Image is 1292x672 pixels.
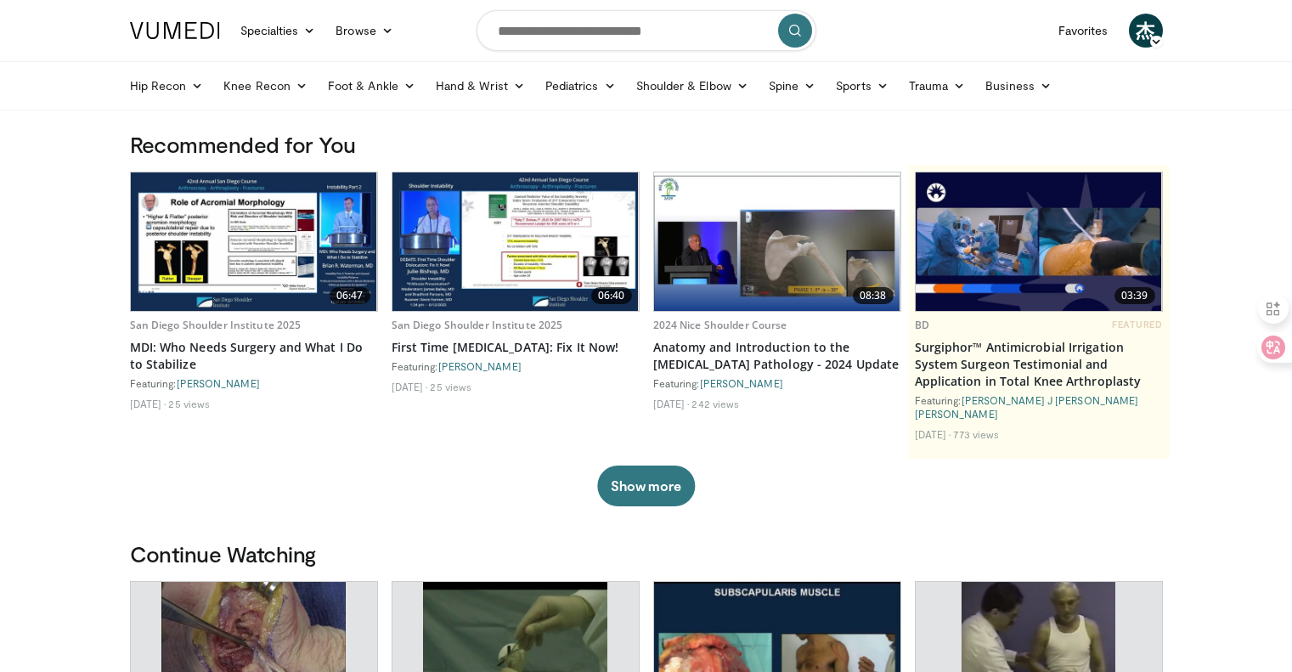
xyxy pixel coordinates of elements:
a: Anatomy and Introduction to the [MEDICAL_DATA] Pathology - 2024 Update [653,339,901,373]
a: Hand & Wrist [426,69,535,103]
a: 06:40 [392,172,639,311]
a: 06:47 [131,172,377,311]
li: 242 views [691,397,739,410]
a: First Time [MEDICAL_DATA]: Fix It Now! [392,339,640,356]
button: Show more [597,466,695,506]
a: Business [975,69,1062,103]
div: Featuring: [392,359,640,373]
div: Featuring: [653,376,901,390]
h3: Continue Watching [130,540,1163,568]
a: Surgiphor™ Antimicrobial Irrigation System Surgeon Testimonial and Application in Total Knee Arth... [915,339,1163,390]
h3: Recommended for You [130,131,1163,158]
a: [PERSON_NAME] J [PERSON_NAME] [PERSON_NAME] [915,394,1139,420]
a: Sports [826,69,899,103]
li: [DATE] [915,427,951,441]
a: BD [915,318,929,332]
li: 25 views [430,380,471,393]
a: Pediatrics [535,69,626,103]
a: Foot & Ankle [318,69,426,103]
li: [DATE] [392,380,428,393]
li: [DATE] [653,397,690,410]
a: Specialties [230,14,326,48]
li: 773 views [953,427,999,441]
a: Shoulder & Elbow [626,69,759,103]
span: 08:38 [853,287,894,304]
img: 70422da6-974a-44ac-bf9d-78c82a89d891.620x360_q85_upscale.jpg [916,172,1162,311]
span: 06:47 [330,287,370,304]
span: FEATURED [1112,319,1162,330]
a: San Diego Shoulder Institute 2025 [130,318,302,332]
img: 520775e4-b945-4e52-ae3a-b4b1d9154673.620x360_q85_upscale.jpg [392,172,639,311]
span: 03:39 [1114,287,1155,304]
a: Spine [759,69,826,103]
a: 2024 Nice Shoulder Course [653,318,787,332]
a: Knee Recon [213,69,318,103]
a: Favorites [1048,14,1119,48]
a: Browse [325,14,403,48]
img: 3975d255-6c88-44eb-8666-a2db7afd1dff.620x360_q85_upscale.jpg [654,172,900,311]
div: Featuring: [915,393,1163,421]
a: Hip Recon [120,69,214,103]
li: 25 views [168,397,210,410]
a: 杰 [1129,14,1163,48]
a: Trauma [899,69,976,103]
a: [PERSON_NAME] [177,377,260,389]
div: Featuring: [130,376,378,390]
img: VuMedi Logo [130,22,220,39]
img: 3a2f5bb8-c0c0-4fc6-913e-97078c280665.620x360_q85_upscale.jpg [131,172,377,311]
a: [PERSON_NAME] [700,377,783,389]
a: 03:39 [916,172,1162,311]
a: San Diego Shoulder Institute 2025 [392,318,563,332]
span: 06:40 [591,287,632,304]
a: MDI: Who Needs Surgery and What I Do to Stabilize [130,339,378,373]
input: Search topics, interventions [477,10,816,51]
a: 08:38 [654,172,900,311]
li: [DATE] [130,397,166,410]
a: [PERSON_NAME] [438,360,522,372]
